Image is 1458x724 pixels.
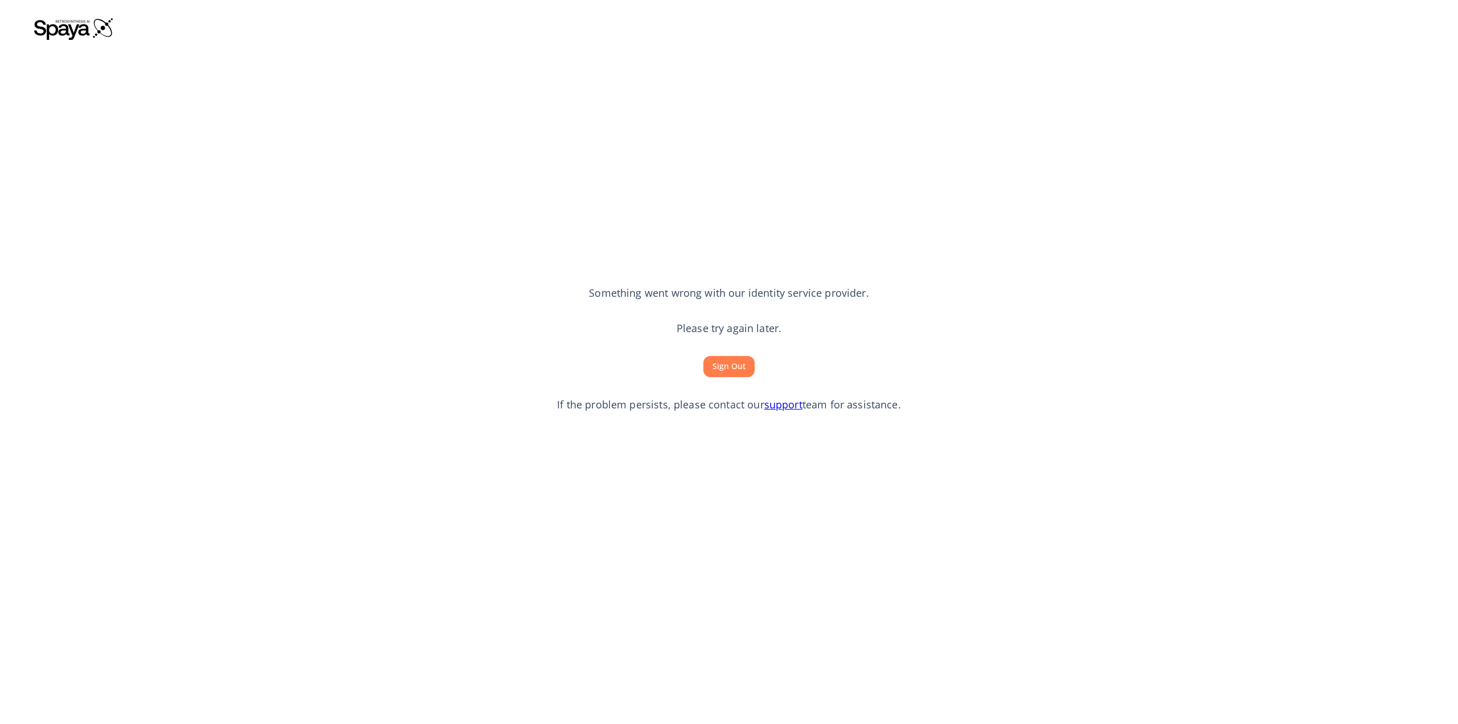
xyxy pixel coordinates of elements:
[557,398,901,412] p: If the problem persists, please contact our team for assistance.
[34,17,114,40] img: Spaya logo
[677,321,781,336] p: Please try again later.
[703,356,755,377] button: Sign Out
[764,398,802,411] a: support
[589,286,869,301] p: Something went wrong with our identity service provider.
